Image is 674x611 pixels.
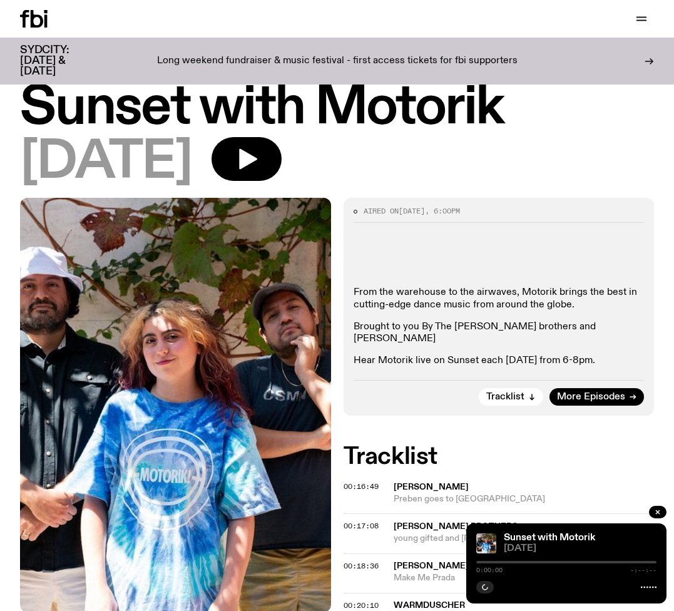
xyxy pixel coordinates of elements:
[476,533,496,553] img: Andrew, Reenie, and Pat stand in a row, smiling at the camera, in dappled light with a vine leafe...
[486,393,524,402] span: Tracklist
[344,483,379,490] button: 00:16:49
[354,287,645,311] p: From the warehouse to the airwaves, Motorik brings the best in cutting-edge dance music from arou...
[394,522,518,531] span: [PERSON_NAME] Brothers
[504,544,656,553] span: [DATE]
[394,483,469,491] span: [PERSON_NAME]
[20,137,191,188] span: [DATE]
[364,206,399,216] span: Aired on
[394,572,655,584] span: Make Me Prada
[354,321,645,345] p: Brought to you By The [PERSON_NAME] brothers and [PERSON_NAME]
[394,533,655,545] span: young gifted and [PERSON_NAME] (dub)
[425,206,460,216] span: , 6:00pm
[344,446,655,468] h2: Tracklist
[476,567,503,573] span: 0:00:00
[344,521,379,531] span: 00:17:08
[399,206,425,216] span: [DATE]
[394,601,465,610] span: warmduscher
[504,533,595,543] a: Sunset with Motorik
[157,56,518,67] p: Long weekend fundraiser & music festival - first access tickets for fbi supporters
[394,562,469,570] span: [PERSON_NAME]
[354,355,645,367] p: Hear Motorik live on Sunset each [DATE] from 6-8pm.
[344,600,379,610] span: 00:20:10
[344,561,379,571] span: 00:18:36
[557,393,625,402] span: More Episodes
[394,493,655,505] span: Preben goes to [GEOGRAPHIC_DATA]
[630,567,656,573] span: -:--:--
[20,83,654,133] h1: Sunset with Motorik
[549,388,644,406] a: More Episodes
[344,481,379,491] span: 00:16:49
[20,45,100,77] h3: SYDCITY: [DATE] & [DATE]
[344,523,379,530] button: 00:17:08
[344,563,379,570] button: 00:18:36
[479,388,543,406] button: Tracklist
[344,602,379,609] button: 00:20:10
